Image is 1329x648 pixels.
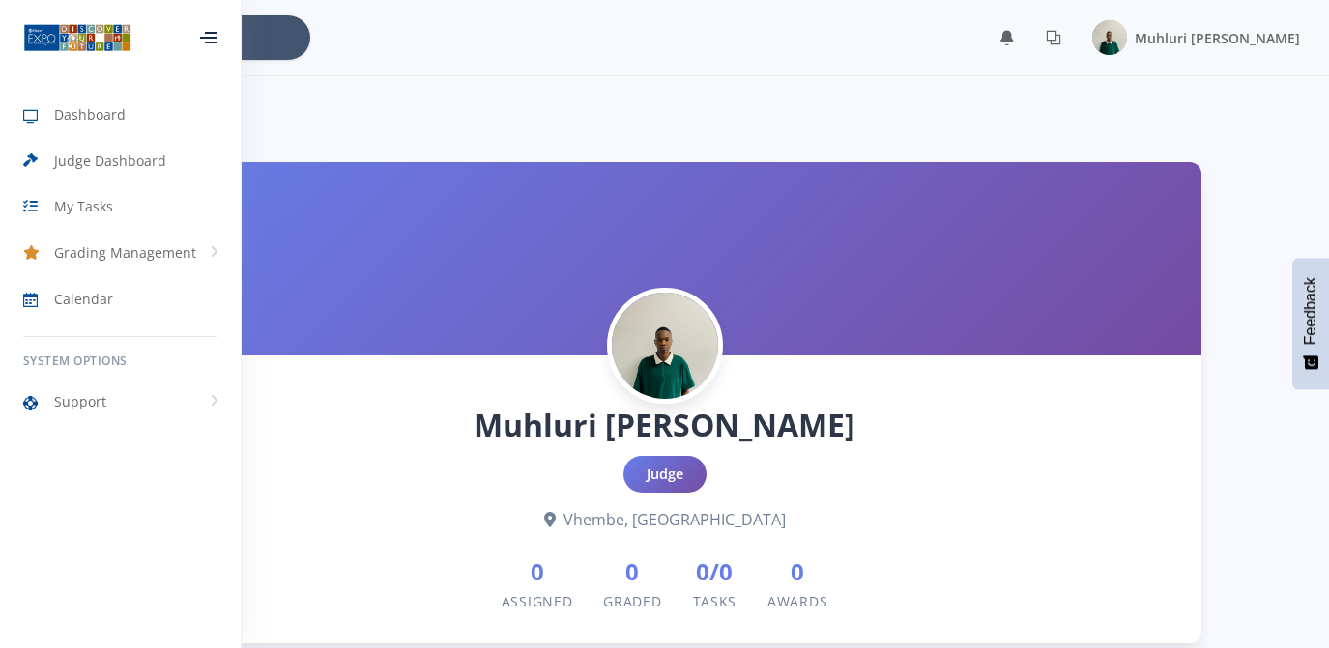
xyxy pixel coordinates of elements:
img: Profile Picture [612,293,718,399]
button: Feedback - Show survey [1292,258,1329,389]
span: 0 [767,554,827,589]
span: Grading Management [54,242,196,263]
span: Dashboard [54,104,126,125]
span: Calendar [54,289,113,309]
span: 0 [603,554,661,589]
div: Vhembe, [GEOGRAPHIC_DATA] [159,508,1170,531]
span: Muhluri [PERSON_NAME] [1135,29,1300,47]
span: Judge Dashboard [54,151,166,171]
span: Assigned [502,592,573,610]
span: Support [54,391,106,411]
div: Judge [623,456,707,493]
span: 0 [502,554,573,589]
span: Tasks [693,592,737,610]
a: Image placeholder Muhluri [PERSON_NAME] [1077,16,1300,59]
span: Awards [767,592,827,610]
h1: Muhluri [PERSON_NAME] [159,402,1170,448]
span: Feedback [1302,277,1319,345]
img: Image placeholder [1092,20,1127,55]
span: Graded [603,592,661,610]
span: 0/0 [693,554,737,589]
h6: System Options [23,352,217,370]
img: ... [23,22,131,53]
span: My Tasks [54,196,113,216]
